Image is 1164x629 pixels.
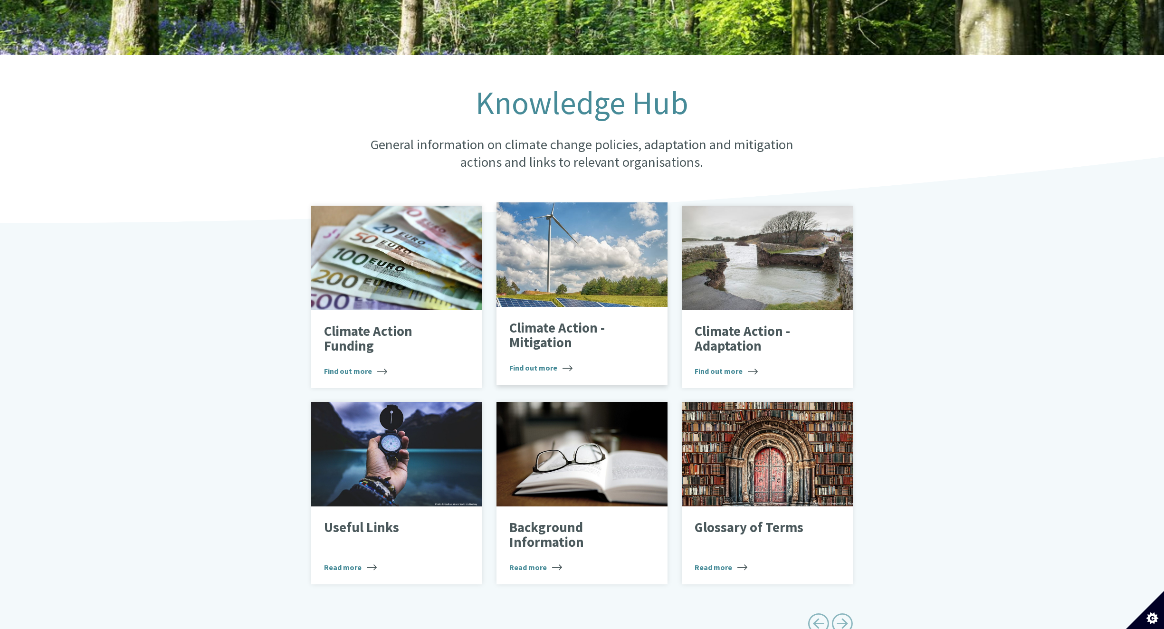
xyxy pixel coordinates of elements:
span: Find out more [509,362,572,373]
a: Background Information Read more [496,402,668,584]
p: Background Information [509,520,640,550]
span: Find out more [324,365,387,377]
span: Read more [324,562,377,573]
a: Glossary of Terms Read more [682,402,853,584]
h1: Knowledge Hub [352,86,812,121]
a: Climate Action - Adaptation Find out more [682,206,853,388]
p: Climate Action - Mitigation [509,321,640,351]
p: Climate Action Funding [324,324,455,354]
a: Climate Action - Mitigation Find out more [496,202,668,385]
span: Read more [509,562,562,573]
span: Read more [695,562,747,573]
a: Climate Action Funding Find out more [311,206,482,388]
a: Useful Links Read more [311,402,482,584]
span: Find out more [695,365,758,377]
p: General information on climate change policies, adaptation and mitigation actions and links to re... [352,136,812,172]
p: Glossary of Terms [695,520,825,535]
p: Useful Links [324,520,455,535]
button: Set cookie preferences [1126,591,1164,629]
p: Climate Action - Adaptation [695,324,825,354]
